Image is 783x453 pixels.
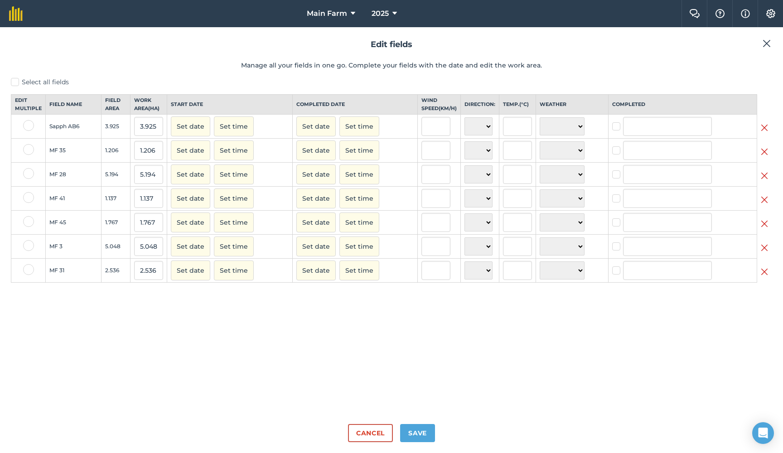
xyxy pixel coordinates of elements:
[9,6,23,21] img: fieldmargin Logo
[171,164,210,184] button: Set date
[499,95,536,115] th: Temp. ( ° C )
[339,212,379,232] button: Set time
[171,260,210,280] button: Set date
[765,9,776,18] img: A cog icon
[171,188,210,208] button: Set date
[171,212,210,232] button: Set date
[307,8,347,19] span: Main Farm
[101,163,130,187] td: 5.194
[752,422,774,444] div: Open Intercom Messenger
[296,260,336,280] button: Set date
[101,211,130,235] td: 1.767
[11,38,772,51] h2: Edit fields
[171,116,210,136] button: Set date
[296,140,336,160] button: Set date
[761,242,768,253] img: svg+xml;base64,PHN2ZyB4bWxucz0iaHR0cDovL3d3dy53My5vcmcvMjAwMC9zdmciIHdpZHRoPSIyMiIgaGVpZ2h0PSIzMC...
[761,170,768,181] img: svg+xml;base64,PHN2ZyB4bWxucz0iaHR0cDovL3d3dy53My5vcmcvMjAwMC9zdmciIHdpZHRoPSIyMiIgaGVpZ2h0PSIzMC...
[418,95,461,115] th: Wind speed ( km/h )
[761,122,768,133] img: svg+xml;base64,PHN2ZyB4bWxucz0iaHR0cDovL3d3dy53My5vcmcvMjAwMC9zdmciIHdpZHRoPSIyMiIgaGVpZ2h0PSIzMC...
[763,38,771,49] img: svg+xml;base64,PHN2ZyB4bWxucz0iaHR0cDovL3d3dy53My5vcmcvMjAwMC9zdmciIHdpZHRoPSIyMiIgaGVpZ2h0PSIzMC...
[46,163,101,187] td: MF 28
[689,9,700,18] img: Two speech bubbles overlapping with the left bubble in the forefront
[101,139,130,163] td: 1.206
[101,95,130,115] th: Field Area
[214,260,254,280] button: Set time
[761,146,768,157] img: svg+xml;base64,PHN2ZyB4bWxucz0iaHR0cDovL3d3dy53My5vcmcvMjAwMC9zdmciIHdpZHRoPSIyMiIgaGVpZ2h0PSIzMC...
[348,424,393,442] button: Cancel
[46,139,101,163] td: MF 35
[296,116,336,136] button: Set date
[214,212,254,232] button: Set time
[761,194,768,205] img: svg+xml;base64,PHN2ZyB4bWxucz0iaHR0cDovL3d3dy53My5vcmcvMjAwMC9zdmciIHdpZHRoPSIyMiIgaGVpZ2h0PSIzMC...
[741,8,750,19] img: svg+xml;base64,PHN2ZyB4bWxucz0iaHR0cDovL3d3dy53My5vcmcvMjAwMC9zdmciIHdpZHRoPSIxNyIgaGVpZ2h0PSIxNy...
[11,95,46,115] th: Edit multiple
[372,8,389,19] span: 2025
[339,140,379,160] button: Set time
[761,266,768,277] img: svg+xml;base64,PHN2ZyB4bWxucz0iaHR0cDovL3d3dy53My5vcmcvMjAwMC9zdmciIHdpZHRoPSIyMiIgaGVpZ2h0PSIzMC...
[339,188,379,208] button: Set time
[292,95,417,115] th: Completed date
[339,260,379,280] button: Set time
[609,95,757,115] th: Completed
[339,236,379,256] button: Set time
[46,259,101,283] td: MF 31
[171,236,210,256] button: Set date
[214,164,254,184] button: Set time
[11,77,772,87] label: Select all fields
[214,140,254,160] button: Set time
[296,164,336,184] button: Set date
[214,188,254,208] button: Set time
[296,188,336,208] button: Set date
[761,218,768,229] img: svg+xml;base64,PHN2ZyB4bWxucz0iaHR0cDovL3d3dy53My5vcmcvMjAwMC9zdmciIHdpZHRoPSIyMiIgaGVpZ2h0PSIzMC...
[167,95,292,115] th: Start date
[339,164,379,184] button: Set time
[296,236,336,256] button: Set date
[461,95,499,115] th: Direction:
[400,424,435,442] button: Save
[536,95,609,115] th: Weather
[46,95,101,115] th: Field name
[46,115,101,139] td: Sapph AB6
[101,115,130,139] td: 3.925
[171,140,210,160] button: Set date
[101,235,130,259] td: 5.048
[46,187,101,211] td: MF 41
[296,212,336,232] button: Set date
[11,60,772,70] p: Manage all your fields in one go. Complete your fields with the date and edit the work area.
[46,235,101,259] td: MF 3
[101,259,130,283] td: 2.536
[130,95,167,115] th: Work area ( Ha )
[214,116,254,136] button: Set time
[715,9,725,18] img: A question mark icon
[101,187,130,211] td: 1.137
[339,116,379,136] button: Set time
[214,236,254,256] button: Set time
[46,211,101,235] td: MF 45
